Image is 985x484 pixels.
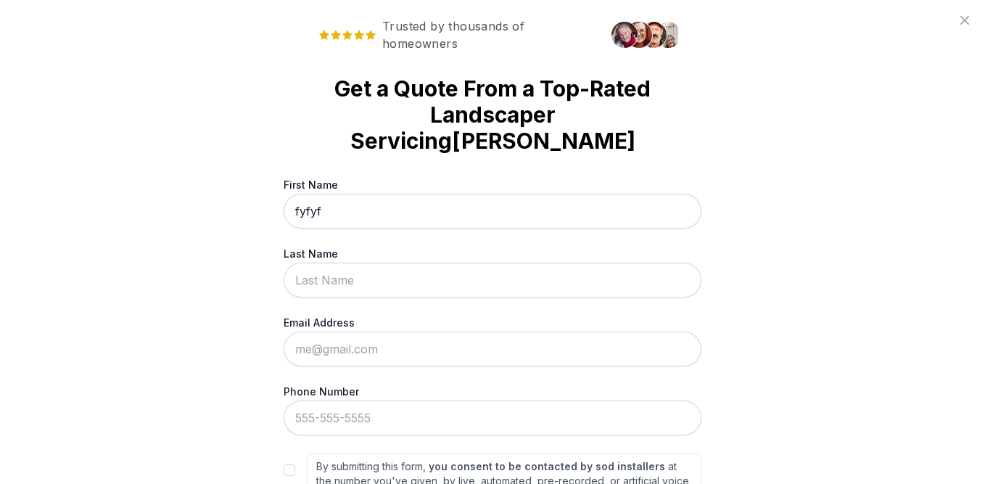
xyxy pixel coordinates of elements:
input: Last Name [284,263,701,298]
label: Last Name [284,246,701,261]
label: Phone Number [284,384,701,399]
strong: you consent to be contacted by sod installers [429,460,665,472]
input: 555-555-5555 [284,401,701,435]
label: First Name [284,177,701,192]
label: Email Address [284,315,701,330]
input: First Name [284,194,701,229]
strong: Get a Quote From a Top-Rated Landscaper Servicing [PERSON_NAME] [307,75,678,154]
input: me@gmail.com [284,332,701,366]
span: Trusted by thousands of homeowners [307,17,603,52]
